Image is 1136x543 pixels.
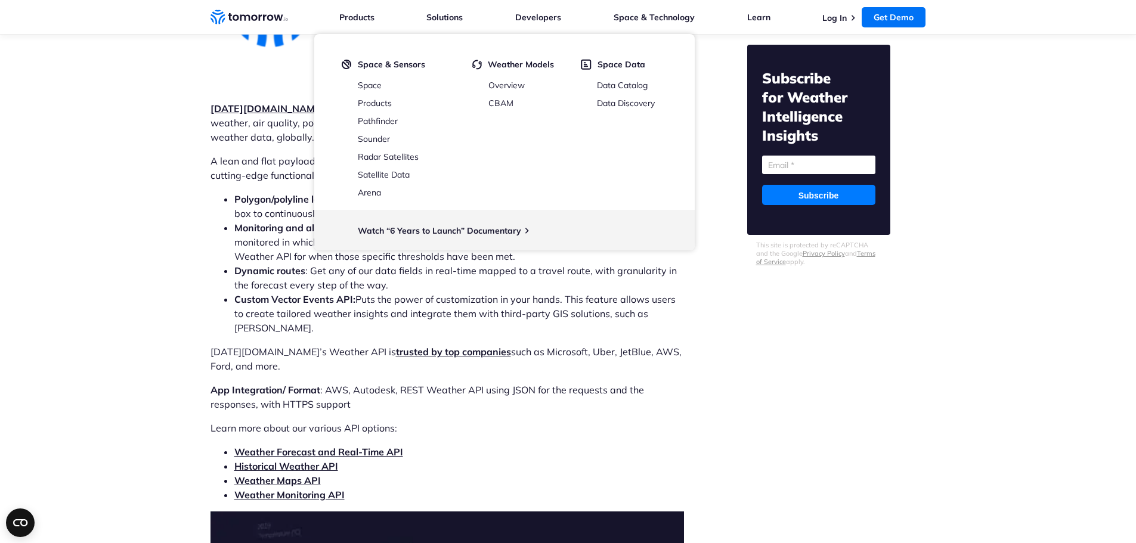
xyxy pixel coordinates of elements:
li: Puts the power of customization in your hands. This feature allows users to create tailored weath... [234,292,684,335]
a: Products [358,98,392,108]
p: : AWS, Autodesk, REST Weather API using JSON for the requests and the responses, with HTTPS support [211,383,684,411]
p: Learn more about our various API options: [211,421,684,435]
strong: App Integration/ Format [211,384,320,396]
input: Email * [762,156,875,174]
strong: Polygon/polyline locations [234,193,352,205]
a: Pathfinder [358,116,398,126]
img: satelight.svg [342,59,352,70]
button: Open CMP widget [6,508,35,537]
b: Custom Vector Events API: [234,293,355,305]
p: offers an all-in-one endpoint with , including weather, air quality, pollen, road risk, and fire ... [211,101,684,144]
a: Satellite Data [358,169,410,180]
a: CBAM [488,98,513,108]
a: Privacy Policy [803,249,845,257]
a: Weather Maps API [234,474,321,486]
a: Data Catalog [597,80,648,91]
a: Radar Satellites [358,151,419,162]
a: Weather Monitoring API [234,489,345,501]
a: Space [358,80,382,91]
a: Overview [488,80,525,91]
img: space-data.svg [581,59,592,70]
a: Weather Forecast and Real-Time API [234,446,403,458]
input: Subscribe [762,185,875,205]
li: : Get any of our data fields in real-time mapped to a travel route, with granularity in the forec... [234,263,684,292]
a: Watch “6 Years to Launch” Documentary [358,225,521,236]
p: A lean and flat payload creates a seamless developer experience with , cutting-edge functionality... [211,154,684,182]
a: Historical Weather API [234,460,338,472]
a: Data Discovery [597,98,655,108]
li: : Location types give developers the flexibility to choose the right bounding box to continuously... [234,192,684,221]
a: trusted by top companies [396,346,511,358]
a: Developers [515,12,561,23]
strong: Monitoring and alerts [234,222,332,234]
a: Learn [747,12,770,23]
a: [DATE][DOMAIN_NAME]’s API [211,103,351,114]
a: Home link [211,8,288,26]
span: Space Data [598,59,645,70]
a: Solutions [426,12,463,23]
a: Space & Technology [614,12,695,23]
h2: Subscribe for Weather Intelligence Insights [762,69,875,145]
a: Arena [358,187,381,198]
a: Sounder [358,134,390,144]
span: Space & Sensors [358,59,425,70]
a: Terms of Service [756,249,875,266]
p: [DATE][DOMAIN_NAME]’s Weather API is such as Microsoft, Uber, JetBlue, AWS, Ford, and more. [211,345,684,373]
span: Weather Models [488,59,554,70]
p: This site is protected by reCAPTCHA and the Google and apply. [756,241,881,266]
a: Products [339,12,374,23]
img: cycled.svg [472,59,482,70]
strong: Dynamic routes [234,265,305,277]
a: Get Demo [862,7,925,27]
a: Log In [822,13,847,23]
li: : Customize your own rules for what weather conditions you want to be monitored in which location... [234,221,684,263]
